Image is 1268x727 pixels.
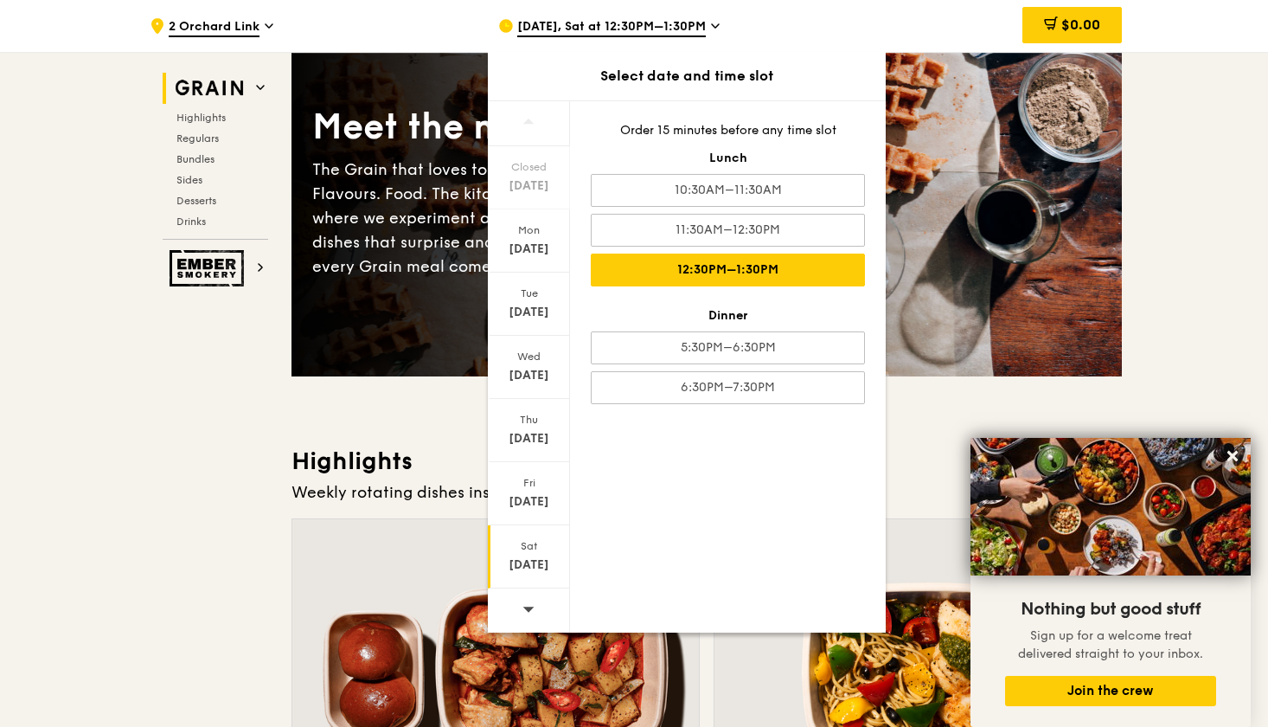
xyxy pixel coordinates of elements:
[1021,599,1201,620] span: Nothing but good stuff
[591,174,865,207] div: 10:30AM–11:30AM
[490,304,567,321] div: [DATE]
[970,438,1251,576] img: DSC07876-Edit02-Large.jpeg
[176,112,226,124] span: Highlights
[490,367,567,384] div: [DATE]
[517,18,706,37] span: [DATE], Sat at 12:30PM–1:30PM
[169,18,259,37] span: 2 Orchard Link
[176,153,215,165] span: Bundles
[490,539,567,553] div: Sat
[490,223,567,237] div: Mon
[591,307,865,325] div: Dinner
[291,446,1122,477] h3: Highlights
[591,254,865,286] div: 12:30PM–1:30PM
[591,331,865,364] div: 5:30PM–6:30PM
[488,66,886,87] div: Select date and time slot
[291,480,1122,505] div: Weekly rotating dishes inspired by flavours from around the world.
[591,371,865,404] div: 6:30PM–7:30PM
[490,557,567,574] div: [DATE]
[170,250,249,286] img: Ember Smokery web logo
[1061,16,1100,33] span: $0.00
[170,73,249,104] img: Grain web logo
[176,174,202,186] span: Sides
[591,150,865,167] div: Lunch
[591,214,865,247] div: 11:30AM–12:30PM
[490,413,567,427] div: Thu
[176,195,216,207] span: Desserts
[490,241,567,258] div: [DATE]
[490,476,567,490] div: Fri
[176,132,219,145] span: Regulars
[312,158,707,279] div: The Grain that loves to play. With ingredients. Flavours. Food. The kitchen is our happy place, w...
[490,350,567,363] div: Wed
[1219,442,1246,470] button: Close
[312,104,707,151] div: Meet the new Grain
[490,177,567,195] div: [DATE]
[591,122,865,139] div: Order 15 minutes before any time slot
[1018,628,1203,661] span: Sign up for a welcome treat delivered straight to your inbox.
[490,286,567,300] div: Tue
[176,216,206,228] span: Drinks
[490,160,567,174] div: Closed
[1005,676,1216,706] button: Join the crew
[490,430,567,447] div: [DATE]
[490,493,567,511] div: [DATE]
